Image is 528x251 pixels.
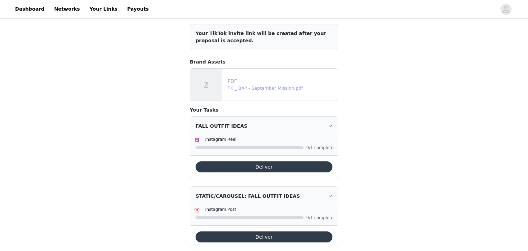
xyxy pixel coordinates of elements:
div: icon: rightFALL OUTFIT IDEAS [190,117,338,135]
h4: Brand Assets [190,58,338,66]
img: Instagram Icon [194,207,200,213]
span: 0/1 complete [306,216,334,220]
p: PDF [228,78,335,85]
img: Instagram Reels Icon [194,137,200,143]
h4: Your Tasks [190,106,338,114]
a: Networks [50,1,84,17]
a: Payouts [123,1,153,17]
i: icon: right [328,124,332,128]
div: avatar [503,4,509,15]
span: Instagram Post [205,207,236,212]
div: icon: rightSTATIC/CAROUSEL: FALL OUTFIT IDEAS [190,187,338,205]
a: TK _ BAP - September Mission.pdf [228,85,303,91]
span: Your TikTok invite link will be created after your proposal is accepted. [196,31,326,43]
a: Your Links [85,1,122,17]
button: Deliver [196,161,332,172]
span: 0/1 complete [306,146,334,150]
a: Dashboard [11,1,48,17]
i: icon: right [328,194,332,198]
button: Deliver [196,231,332,242]
span: Instagram Reel [205,137,236,142]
